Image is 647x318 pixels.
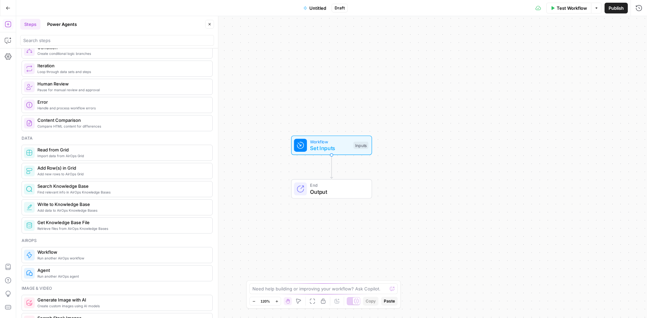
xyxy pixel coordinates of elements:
[37,296,207,303] span: Generate Image with AI
[23,37,211,44] input: Search steps
[37,171,207,177] span: Add new rows to AirOps Grid
[22,238,213,244] div: Airops
[37,51,207,56] span: Create conditional logic branches
[609,5,624,11] span: Publish
[269,136,394,155] div: WorkflowSet InputsInputs
[605,3,628,13] button: Publish
[37,80,207,87] span: Human Review
[310,182,365,188] span: End
[37,208,207,213] span: Add data to AirOps Knowledge Bases
[384,298,395,304] span: Paste
[37,255,207,261] span: Run another AirOps workflow
[37,146,207,153] span: Read from Grid
[37,183,207,189] span: Search Knowledge Base
[37,249,207,255] span: Workflow
[330,155,333,179] g: Edge from start to end
[309,5,326,11] span: Untitled
[366,298,376,304] span: Copy
[381,297,398,306] button: Paste
[43,19,81,30] button: Power Agents
[37,226,207,231] span: Retrieve files from AirOps Knowledge Bases
[335,5,345,11] span: Draft
[363,297,378,306] button: Copy
[546,3,591,13] button: Test Workflow
[37,117,207,123] span: Content Comparison
[299,3,330,13] button: Untitled
[260,298,270,304] span: 120%
[37,87,207,93] span: Pause for manual review and approval
[37,201,207,208] span: Write to Knowledge Base
[353,142,368,149] div: Inputs
[37,267,207,274] span: Agent
[26,120,33,127] img: vrinnnclop0vshvmafd7ip1g7ohf
[557,5,587,11] span: Test Workflow
[37,69,207,74] span: Loop through data sets and steps
[310,188,365,196] span: Output
[37,123,207,129] span: Compare HTML content for differences
[269,179,394,199] div: EndOutput
[37,99,207,105] span: Error
[22,135,213,141] div: Data
[37,274,207,279] span: Run another AirOps agent
[22,285,213,291] div: Image & video
[37,105,207,111] span: Handle and process workflow errors
[37,219,207,226] span: Get Knowledge Base File
[37,153,207,158] span: Import data from AirOps Grid
[37,165,207,171] span: Add Row(s) in Grid
[310,138,350,145] span: Workflow
[37,303,207,309] span: Create custom images using AI models
[20,19,40,30] button: Steps
[310,144,350,152] span: Set Inputs
[37,62,207,69] span: Iteration
[37,189,207,195] span: Find relevant info in AirOps Knowledge Bases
